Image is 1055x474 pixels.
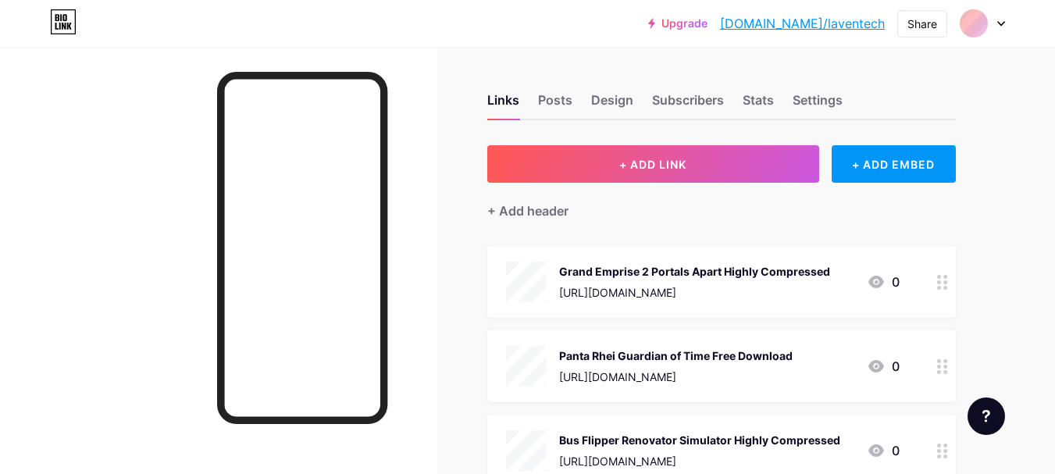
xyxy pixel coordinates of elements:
[559,284,830,301] div: [URL][DOMAIN_NAME]
[793,91,843,119] div: Settings
[559,453,840,469] div: [URL][DOMAIN_NAME]
[743,91,774,119] div: Stats
[538,91,572,119] div: Posts
[832,145,956,183] div: + ADD EMBED
[867,441,900,460] div: 0
[559,347,793,364] div: Panta Rhei Guardian of Time Free Download
[907,16,937,32] div: Share
[487,91,519,119] div: Links
[487,145,819,183] button: + ADD LINK
[652,91,724,119] div: Subscribers
[559,369,793,385] div: [URL][DOMAIN_NAME]
[591,91,633,119] div: Design
[867,357,900,376] div: 0
[619,158,686,171] span: + ADD LINK
[487,201,568,220] div: + Add header
[559,263,830,280] div: Grand Emprise 2 Portals Apart Highly Compressed
[867,273,900,291] div: 0
[648,17,707,30] a: Upgrade
[720,14,885,33] a: [DOMAIN_NAME]/laventech
[559,432,840,448] div: Bus Flipper Renovator Simulator Highly Compressed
